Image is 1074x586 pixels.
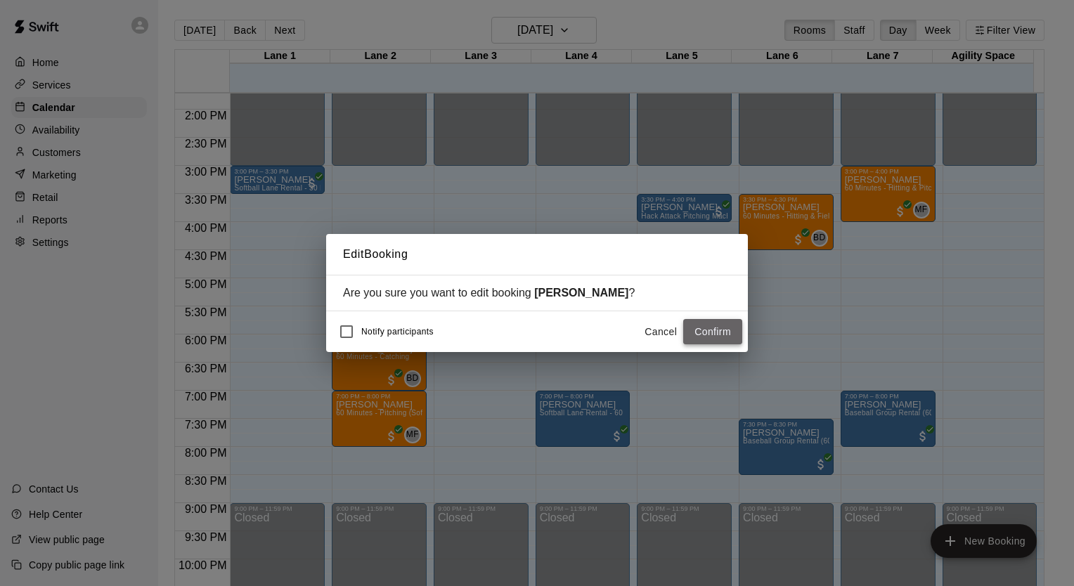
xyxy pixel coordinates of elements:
button: Cancel [638,319,683,345]
div: Are you sure you want to edit booking ? [343,287,731,299]
button: Confirm [683,319,742,345]
h2: Edit Booking [326,234,748,275]
strong: [PERSON_NAME] [534,287,628,299]
span: Notify participants [361,327,434,337]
